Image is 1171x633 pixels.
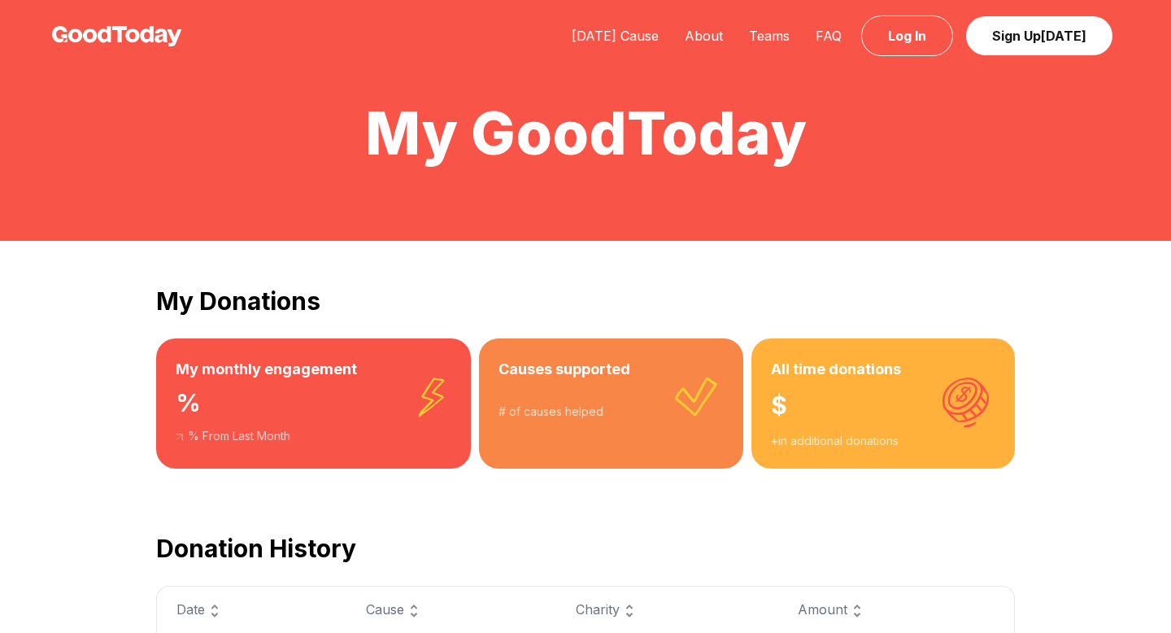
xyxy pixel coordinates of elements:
[156,286,1015,316] h2: My Donations
[559,28,672,44] a: [DATE] Cause
[156,534,1015,563] h2: Donation History
[803,28,855,44] a: FAQ
[771,433,995,449] div: + in additional donations
[861,15,953,56] a: Log In
[576,600,759,621] div: Charity
[771,358,995,381] h3: All time donations
[798,600,995,621] div: Amount
[498,358,725,381] h3: Causes supported
[966,16,1112,55] a: Sign Up[DATE]
[736,28,803,44] a: Teams
[771,381,995,433] div: $
[1041,28,1086,44] span: [DATE]
[176,381,451,428] div: %
[672,28,736,44] a: About
[176,358,451,381] h3: My monthly engagement
[498,404,725,420] div: # of causes helped
[176,428,451,444] div: % From Last Month
[52,26,182,46] img: GoodToday
[176,600,327,621] div: Date
[366,600,537,621] div: Cause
